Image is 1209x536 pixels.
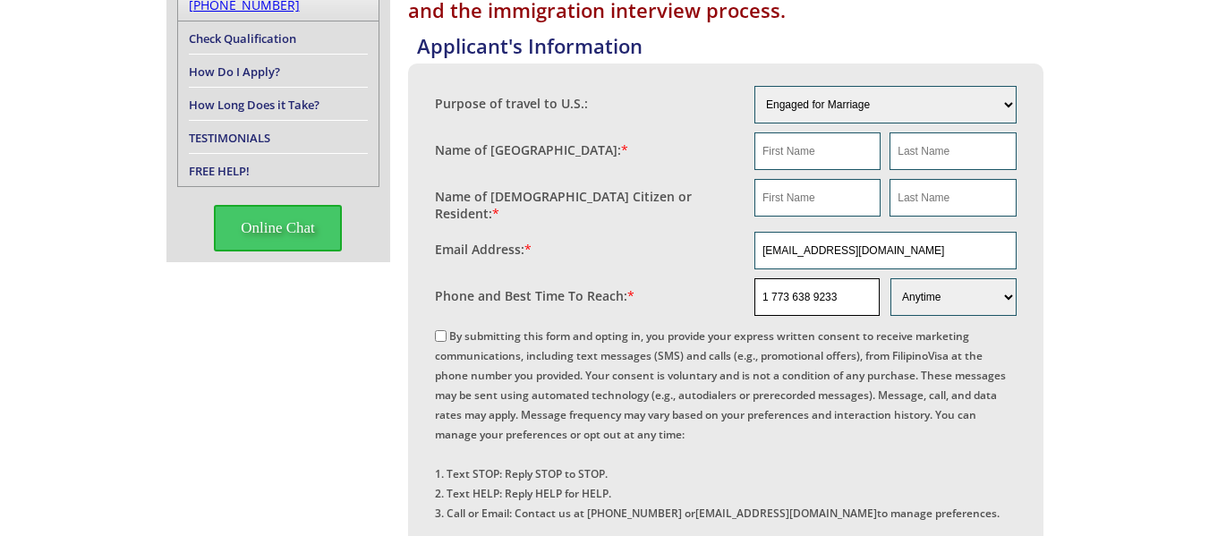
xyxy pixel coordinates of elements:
[189,64,280,80] a: How Do I Apply?
[754,232,1017,269] input: Email Address
[417,32,1043,59] h4: Applicant's Information
[754,179,881,217] input: First Name
[754,132,881,170] input: First Name
[435,141,628,158] label: Name of [GEOGRAPHIC_DATA]:
[435,287,634,304] label: Phone and Best Time To Reach:
[435,188,737,222] label: Name of [DEMOGRAPHIC_DATA] Citizen or Resident:
[890,132,1016,170] input: Last Name
[189,30,296,47] a: Check Qualification
[189,163,250,179] a: FREE HELP!
[754,278,880,316] input: Phone
[189,130,270,146] a: TESTIMONIALS
[214,205,342,251] span: Online Chat
[435,95,588,112] label: Purpose of travel to U.S.:
[435,330,447,342] input: By submitting this form and opting in, you provide your express written consent to receive market...
[890,179,1016,217] input: Last Name
[890,278,1016,316] select: Phone and Best Reach Time are required.
[189,97,319,113] a: How Long Does it Take?
[435,241,532,258] label: Email Address:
